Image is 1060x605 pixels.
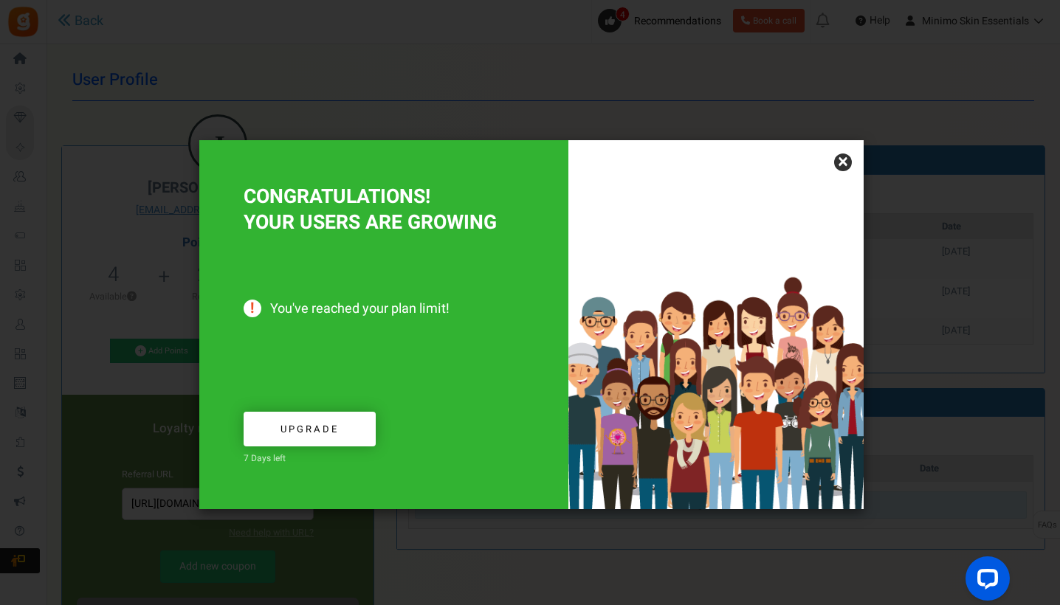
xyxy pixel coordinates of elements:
a: × [834,153,852,171]
span: You've reached your plan limit! [244,301,524,317]
img: Increased users [568,214,864,509]
span: CONGRATULATIONS! YOUR USERS ARE GROWING [244,182,497,237]
span: Upgrade [281,422,339,436]
span: 7 Days left [244,452,286,465]
a: Upgrade [244,412,376,446]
